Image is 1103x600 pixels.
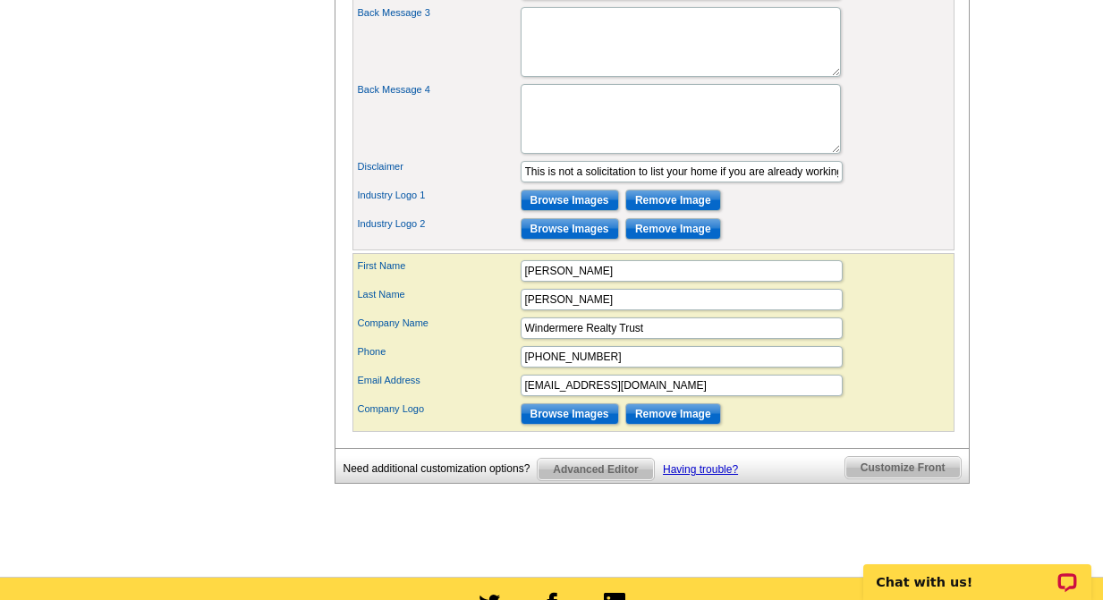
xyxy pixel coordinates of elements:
[358,159,519,174] label: Disclaimer
[521,190,619,211] input: Browse Images
[358,216,519,232] label: Industry Logo 2
[358,316,519,331] label: Company Name
[538,459,653,480] span: Advanced Editor
[358,5,519,21] label: Back Message 3
[358,287,519,302] label: Last Name
[358,344,519,359] label: Phone
[537,458,654,481] a: Advanced Editor
[521,218,619,240] input: Browse Images
[344,458,538,480] div: Need additional customization options?
[358,258,519,274] label: First Name
[358,401,519,417] label: Company Logo
[521,403,619,425] input: Browse Images
[625,403,721,425] input: Remove Image
[358,188,519,203] label: Industry Logo 1
[625,218,721,240] input: Remove Image
[358,373,519,388] label: Email Address
[663,463,738,476] a: Having trouble?
[358,82,519,97] label: Back Message 4
[845,457,961,478] span: Customize Front
[625,190,721,211] input: Remove Image
[852,544,1103,600] iframe: LiveChat chat widget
